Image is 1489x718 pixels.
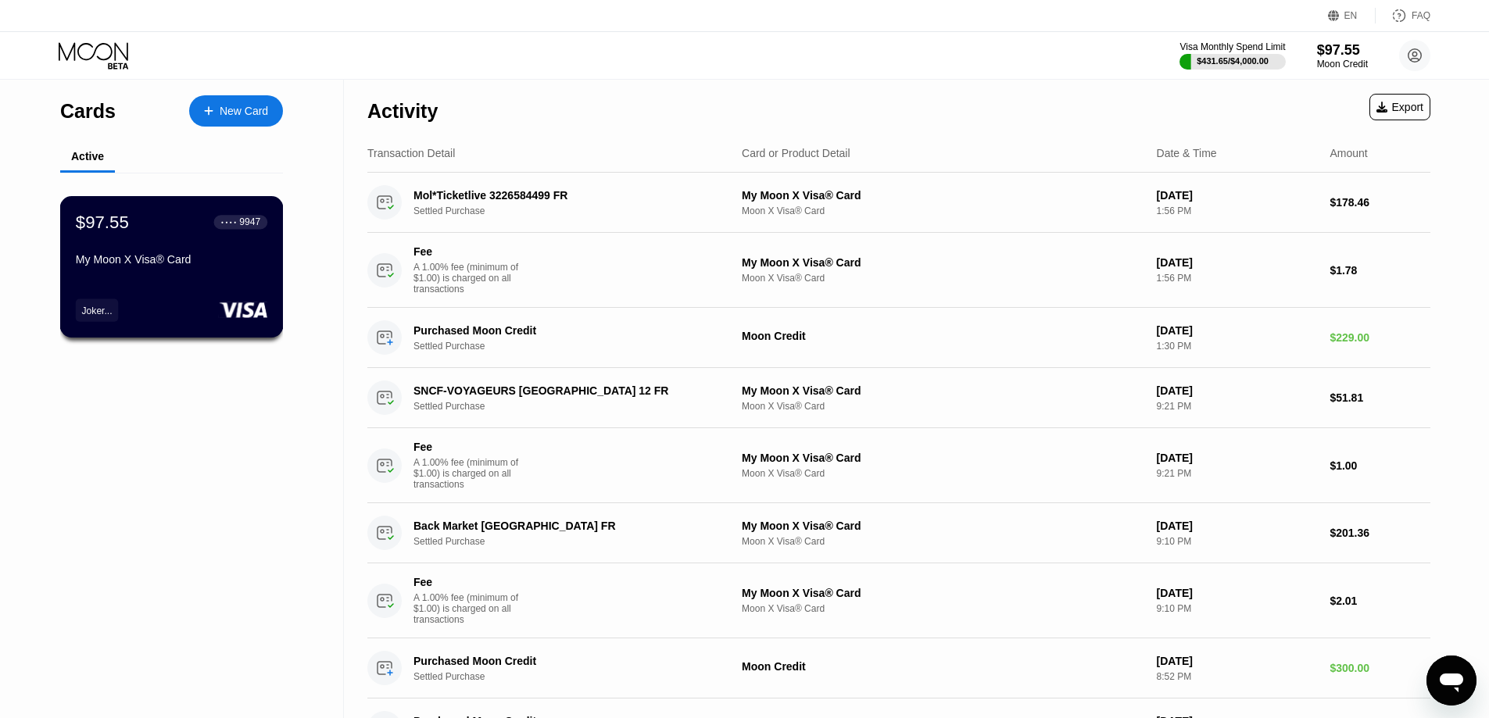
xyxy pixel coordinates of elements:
[367,147,455,159] div: Transaction Detail
[76,212,129,232] div: $97.55
[367,428,1430,503] div: FeeA 1.00% fee (minimum of $1.00) is charged on all transactionsMy Moon X Visa® CardMoon X Visa® ...
[1157,452,1318,464] div: [DATE]
[742,147,850,159] div: Card or Product Detail
[76,298,119,321] div: Joker...
[367,503,1430,563] div: Back Market [GEOGRAPHIC_DATA] FRSettled PurchaseMy Moon X Visa® CardMoon X Visa® Card[DATE]9:10 P...
[367,308,1430,368] div: Purchased Moon CreditSettled PurchaseMoon Credit[DATE]1:30 PM$229.00
[1157,341,1318,352] div: 1:30 PM
[1157,587,1318,599] div: [DATE]
[413,384,717,397] div: SNCF-VOYAGEURS [GEOGRAPHIC_DATA] 12 FR
[1426,655,1476,705] iframe: Bouton de lancement de la fenêtre de messagerie
[1330,147,1367,159] div: Amount
[413,441,523,453] div: Fee
[742,330,1144,342] div: Moon Credit
[413,576,523,588] div: Fee
[413,341,739,352] div: Settled Purchase
[71,150,104,163] div: Active
[1330,391,1430,404] div: $51.81
[1157,401,1318,412] div: 9:21 PM
[413,520,717,532] div: Back Market [GEOGRAPHIC_DATA] FR
[367,368,1430,428] div: SNCF-VOYAGEURS [GEOGRAPHIC_DATA] 12 FRSettled PurchaseMy Moon X Visa® CardMoon X Visa® Card[DATE]...
[1317,42,1368,70] div: $97.55Moon Credit
[1317,42,1368,59] div: $97.55
[1330,331,1430,344] div: $229.00
[413,457,531,490] div: A 1.00% fee (minimum of $1.00) is charged on all transactions
[1157,655,1318,667] div: [DATE]
[60,100,116,123] div: Cards
[367,638,1430,698] div: Purchased Moon CreditSettled PurchaseMoon Credit[DATE]8:52 PM$300.00
[1197,56,1269,66] div: $431.65 / $4,000.00
[742,468,1144,479] div: Moon X Visa® Card
[1376,101,1423,113] div: Export
[742,384,1144,397] div: My Moon X Visa® Card
[742,205,1144,216] div: Moon X Visa® Card
[1157,603,1318,614] div: 9:10 PM
[742,603,1144,614] div: Moon X Visa® Card
[1317,59,1368,70] div: Moon Credit
[1344,10,1358,21] div: EN
[367,173,1430,233] div: Mol*Ticketlive 3226584499 FRSettled PurchaseMy Moon X Visa® CardMoon X Visa® Card[DATE]1:56 PM$17...
[413,262,531,295] div: A 1.00% fee (minimum of $1.00) is charged on all transactions
[1157,147,1217,159] div: Date & Time
[413,671,739,682] div: Settled Purchase
[1179,41,1285,52] div: Visa Monthly Spend Limit
[1157,468,1318,479] div: 9:21 PM
[1330,459,1430,472] div: $1.00
[1157,189,1318,202] div: [DATE]
[220,105,268,118] div: New Card
[742,452,1144,464] div: My Moon X Visa® Card
[413,592,531,625] div: A 1.00% fee (minimum of $1.00) is charged on all transactions
[1330,264,1430,277] div: $1.78
[1157,205,1318,216] div: 1:56 PM
[1330,595,1430,607] div: $2.01
[61,197,282,337] div: $97.55● ● ● ●9947My Moon X Visa® CardJoker...
[742,189,1144,202] div: My Moon X Visa® Card
[742,660,1144,673] div: Moon Credit
[1157,671,1318,682] div: 8:52 PM
[82,305,113,316] div: Joker...
[413,205,739,216] div: Settled Purchase
[1179,41,1285,70] div: Visa Monthly Spend Limit$431.65/$4,000.00
[1376,8,1430,23] div: FAQ
[413,245,523,258] div: Fee
[1328,8,1376,23] div: EN
[742,587,1144,599] div: My Moon X Visa® Card
[742,520,1144,532] div: My Moon X Visa® Card
[413,189,717,202] div: Mol*Ticketlive 3226584499 FR
[1157,536,1318,547] div: 9:10 PM
[76,253,267,266] div: My Moon X Visa® Card
[413,401,739,412] div: Settled Purchase
[742,536,1144,547] div: Moon X Visa® Card
[1157,520,1318,532] div: [DATE]
[1157,256,1318,269] div: [DATE]
[1157,324,1318,337] div: [DATE]
[413,655,717,667] div: Purchased Moon Credit
[367,563,1430,638] div: FeeA 1.00% fee (minimum of $1.00) is charged on all transactionsMy Moon X Visa® CardMoon X Visa® ...
[239,216,260,227] div: 9947
[1157,384,1318,397] div: [DATE]
[413,324,717,337] div: Purchased Moon Credit
[1369,94,1430,120] div: Export
[1330,527,1430,539] div: $201.36
[1157,273,1318,284] div: 1:56 PM
[221,220,237,224] div: ● ● ● ●
[189,95,283,127] div: New Card
[1330,196,1430,209] div: $178.46
[367,100,438,123] div: Activity
[1412,10,1430,21] div: FAQ
[367,233,1430,308] div: FeeA 1.00% fee (minimum of $1.00) is charged on all transactionsMy Moon X Visa® CardMoon X Visa® ...
[413,536,739,547] div: Settled Purchase
[742,256,1144,269] div: My Moon X Visa® Card
[742,401,1144,412] div: Moon X Visa® Card
[1330,662,1430,674] div: $300.00
[742,273,1144,284] div: Moon X Visa® Card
